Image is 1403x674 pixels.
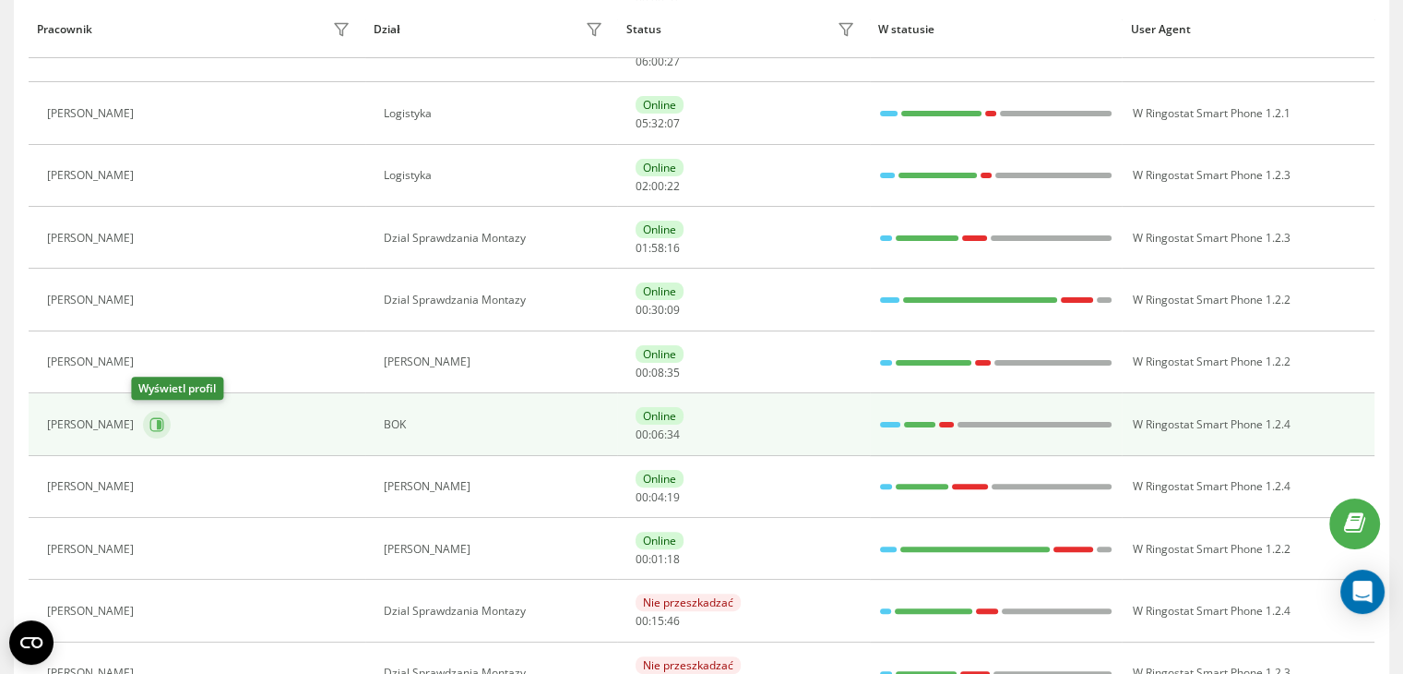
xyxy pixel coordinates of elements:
div: [PERSON_NAME] [47,418,138,431]
span: 16 [667,240,680,256]
span: 08 [651,365,664,380]
span: 58 [651,240,664,256]
span: 05 [636,115,648,131]
span: 19 [667,489,680,505]
span: 06 [651,427,664,442]
div: [PERSON_NAME] [47,169,138,182]
div: Dzial Sprawdzania Montazy [384,294,608,307]
div: [PERSON_NAME] [384,543,608,556]
div: [PERSON_NAME] [47,232,138,245]
div: Logistyka [384,107,608,120]
div: Online [636,345,684,363]
div: : : [636,491,680,504]
span: 00 [636,551,648,567]
span: 09 [667,302,680,318]
div: : : [636,304,680,317]
div: Pracownik [37,23,92,36]
div: : : [636,180,680,193]
span: 04 [651,489,664,505]
div: [PERSON_NAME] [384,480,608,493]
div: [PERSON_NAME] [47,107,138,120]
span: 01 [651,551,664,567]
span: 00 [636,489,648,505]
span: W Ringostat Smart Phone 1.2.3 [1132,167,1290,183]
div: Nie przeszkadzać [636,594,741,611]
div: Wyświetl profil [131,377,223,400]
div: Online [636,532,684,549]
span: 27 [667,54,680,69]
span: 00 [636,427,648,442]
span: 15 [651,613,664,629]
div: W statusie [878,23,1113,36]
button: Open CMP widget [9,620,54,665]
div: : : [636,367,680,379]
div: Online [636,96,684,114]
span: 01 [636,240,648,256]
span: 32 [651,115,664,131]
div: [PERSON_NAME] [47,605,138,618]
div: : : [636,428,680,441]
span: 07 [667,115,680,131]
div: Logistyka [384,169,608,182]
span: 00 [651,54,664,69]
div: [PERSON_NAME] [47,355,138,368]
span: 00 [636,302,648,318]
span: 00 [636,365,648,380]
span: W Ringostat Smart Phone 1.2.3 [1132,230,1290,246]
div: Dział [374,23,399,36]
span: W Ringostat Smart Phone 1.2.2 [1132,354,1290,369]
span: 02 [636,178,648,194]
span: 34 [667,427,680,442]
span: W Ringostat Smart Phone 1.2.4 [1132,478,1290,494]
span: W Ringostat Smart Phone 1.2.1 [1132,105,1290,121]
span: W Ringostat Smart Phone 1.2.4 [1132,603,1290,619]
span: 46 [667,613,680,629]
div: : : [636,553,680,566]
div: Dzial Sprawdzania Montazy [384,605,608,618]
span: 30 [651,302,664,318]
div: Online [636,283,684,300]
div: User Agent [1131,23,1366,36]
div: Online [636,470,684,487]
span: 00 [651,178,664,194]
span: W Ringostat Smart Phone 1.2.2 [1132,292,1290,307]
span: W Ringostat Smart Phone 1.2.2 [1132,541,1290,557]
span: 18 [667,551,680,567]
span: 06 [636,54,648,69]
div: : : [636,242,680,255]
div: : : [636,55,680,68]
div: [PERSON_NAME] [47,543,138,556]
div: BOK [384,418,608,431]
span: 22 [667,178,680,194]
span: W Ringostat Smart Phone 1.2.4 [1132,416,1290,432]
div: Online [636,159,684,176]
div: : : [636,117,680,130]
div: [PERSON_NAME] [47,294,138,307]
div: Online [636,221,684,238]
div: [PERSON_NAME] [384,355,608,368]
div: Nie przeszkadzać [636,656,741,674]
span: 35 [667,365,680,380]
div: Open Intercom Messenger [1340,570,1385,614]
div: Online [636,407,684,425]
span: 00 [636,613,648,629]
div: [PERSON_NAME] [47,480,138,493]
div: : : [636,615,680,628]
div: Status [626,23,661,36]
div: Dzial Sprawdzania Montazy [384,232,608,245]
